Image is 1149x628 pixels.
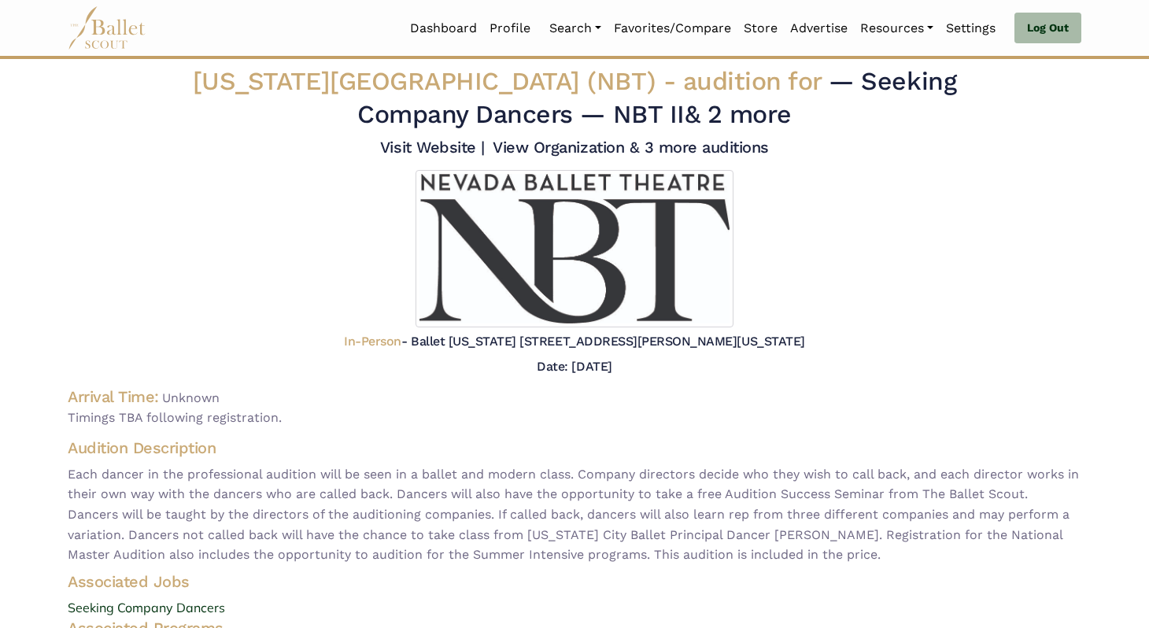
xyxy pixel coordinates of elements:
a: Settings [940,12,1002,45]
h4: Associated Jobs [55,571,1094,592]
span: In-Person [344,334,401,349]
span: Unknown [162,390,220,405]
h4: Audition Description [68,438,1081,458]
a: Seeking Company Dancers [55,598,1094,619]
h5: Date: [DATE] [537,359,611,374]
span: audition for [683,66,822,96]
a: Dashboard [404,12,483,45]
a: Visit Website | [380,138,485,157]
span: Timings TBA following registration. [68,408,1081,428]
a: & 2 more [685,99,792,129]
span: [US_STATE][GEOGRAPHIC_DATA] (NBT) - [193,66,829,96]
a: Search [543,12,608,45]
span: Each dancer in the professional audition will be seen in a ballet and modern class. Company direc... [68,464,1081,565]
a: Favorites/Compare [608,12,737,45]
a: Store [737,12,784,45]
a: Advertise [784,12,854,45]
span: — NBT II [580,99,791,129]
a: View Organization & 3 more auditions [493,138,769,157]
span: — Seeking Company Dancers [357,66,956,129]
a: Log Out [1014,13,1081,44]
img: Logo [416,170,733,327]
a: Resources [854,12,940,45]
h4: Arrival Time: [68,387,159,406]
h5: - Ballet [US_STATE] [STREET_ADDRESS][PERSON_NAME][US_STATE] [344,334,804,350]
a: Profile [483,12,537,45]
